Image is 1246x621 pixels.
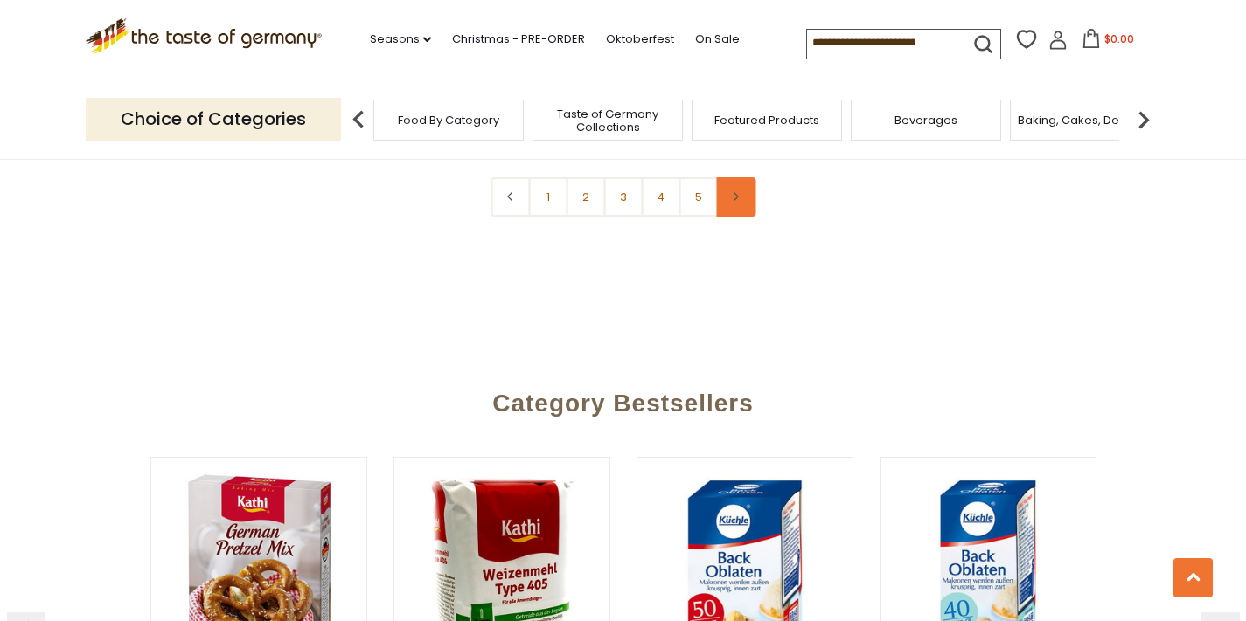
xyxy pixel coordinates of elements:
a: On Sale [695,30,740,49]
div: Category Bestsellers [16,363,1231,435]
a: Food By Category [398,114,499,127]
a: 4 [641,177,680,217]
a: Seasons [370,30,431,49]
a: 1 [528,177,567,217]
a: Featured Products [714,114,819,127]
a: 3 [603,177,643,217]
p: Choice of Categories [86,98,341,141]
img: previous arrow [341,102,376,137]
a: Oktoberfest [606,30,674,49]
a: 2 [566,177,605,217]
span: $0.00 [1104,31,1134,46]
a: Baking, Cakes, Desserts [1018,114,1153,127]
a: Taste of Germany Collections [538,107,678,134]
a: Beverages [894,114,957,127]
a: 5 [679,177,718,217]
a: Christmas - PRE-ORDER [452,30,585,49]
button: $0.00 [1071,29,1145,55]
img: next arrow [1126,102,1161,137]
